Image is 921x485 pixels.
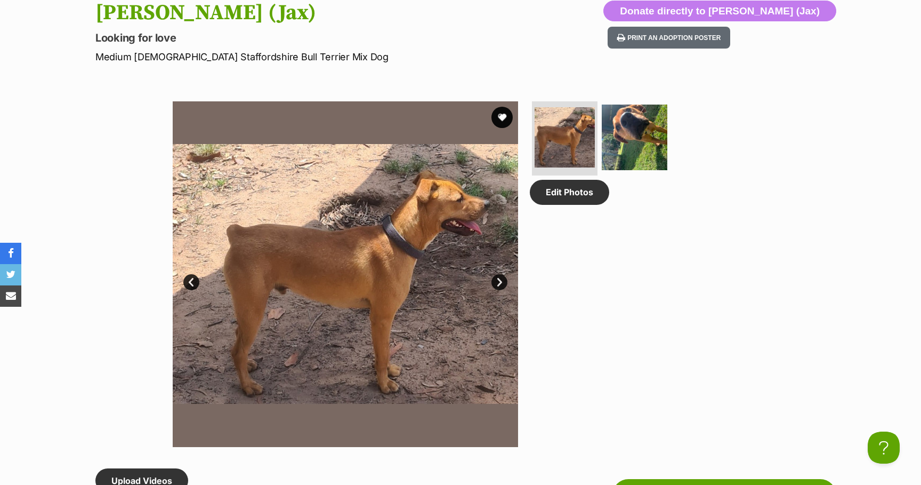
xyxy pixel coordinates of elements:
img: Photo of Jack Scar (Jax) [173,101,518,447]
a: Next [491,274,507,290]
a: Prev [183,274,199,290]
p: Medium [DEMOGRAPHIC_DATA] Staffordshire Bull Terrier Mix Dog [95,50,546,64]
h1: [PERSON_NAME] (Jax) [95,1,546,25]
button: Donate directly to [PERSON_NAME] (Jax) [603,1,836,22]
button: Print an adoption poster [608,27,730,49]
button: favourite [491,107,513,128]
img: Photo of Jack Scar (Jax) [535,107,595,168]
a: Edit Photos [530,180,609,204]
iframe: Help Scout Beacon - Open [868,432,900,464]
img: Photo of Jack Scar (Jax) [602,105,667,170]
p: Looking for love [95,30,546,45]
